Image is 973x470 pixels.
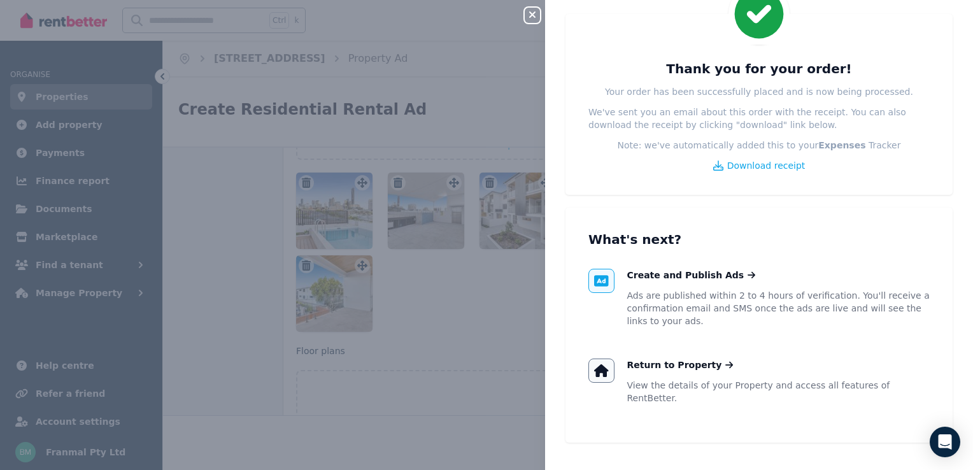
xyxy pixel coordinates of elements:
[930,427,960,457] div: Open Intercom Messenger
[588,106,930,131] p: We've sent you an email about this order with the receipt. You can also download the receipt by c...
[618,139,901,152] p: Note: we've automatically added this to your Tracker
[818,140,865,150] b: Expenses
[605,85,913,98] p: Your order has been successfully placed and is now being processed.
[727,159,806,172] span: Download receipt
[627,379,930,404] p: View the details of your Property and access all features of RentBetter.
[627,289,930,327] p: Ads are published within 2 to 4 hours of verification. You'll receive a confirmation email and SM...
[627,269,744,281] span: Create and Publish Ads
[666,60,851,78] h3: Thank you for your order!
[627,269,756,281] a: Create and Publish Ads
[588,231,930,248] h3: What's next?
[627,359,734,371] a: Return to Property
[627,359,722,371] span: Return to Property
